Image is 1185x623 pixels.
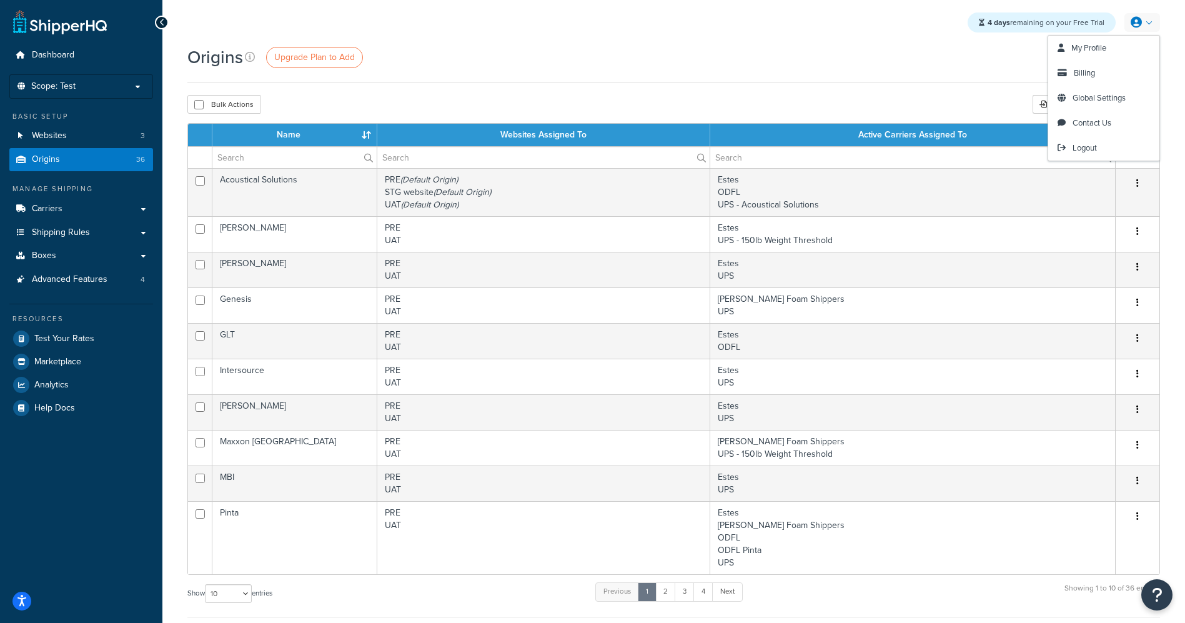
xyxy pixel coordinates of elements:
li: Shipping Rules [9,221,153,244]
span: Origins [32,154,60,165]
a: 3 [675,582,695,601]
h1: Origins [187,45,243,69]
span: Analytics [34,380,69,391]
td: [PERSON_NAME] [212,216,377,252]
a: 4 [693,582,713,601]
td: PRE UAT [377,394,710,430]
td: MBI [212,466,377,501]
span: Billing [1074,67,1095,79]
a: Carriers [9,197,153,221]
td: Estes [PERSON_NAME] Foam Shippers ODFL ODFL Pinta UPS [710,501,1116,574]
input: Search [212,147,377,168]
span: Boxes [32,251,56,261]
label: Show entries [187,584,272,603]
i: (Default Origin) [434,186,491,199]
a: Advanced Features 4 [9,268,153,291]
td: PRE UAT [377,252,710,287]
td: [PERSON_NAME] Foam Shippers UPS - 150lb Weight Threshold [710,430,1116,466]
a: 1 [638,582,657,601]
td: PRE STG website UAT [377,168,710,216]
li: Websites [9,124,153,147]
a: Origins 36 [9,148,153,171]
span: Advanced Features [32,274,107,285]
span: Carriers [32,204,62,214]
i: (Default Origin) [401,198,459,211]
th: Websites Assigned To [377,124,710,146]
th: Active Carriers Assigned To [710,124,1116,146]
td: Acoustical Solutions [212,168,377,216]
i: (Default Origin) [400,173,458,186]
a: Next [712,582,743,601]
a: Marketplace [9,351,153,373]
span: Upgrade Plan to Add [274,51,355,64]
span: 4 [141,274,145,285]
a: Billing [1048,61,1159,86]
a: Boxes [9,244,153,267]
td: [PERSON_NAME] [212,252,377,287]
span: 36 [136,154,145,165]
td: GLT [212,323,377,359]
a: ShipperHQ Home [13,9,107,34]
span: Websites [32,131,67,141]
td: PRE UAT [377,216,710,252]
td: PRE UAT [377,430,710,466]
span: Contact Us [1073,117,1111,129]
span: Test Your Rates [34,334,94,344]
span: Shipping Rules [32,227,90,238]
td: PRE UAT [377,287,710,323]
div: Resources [9,314,153,324]
a: Previous [595,582,639,601]
a: Logout [1048,136,1159,161]
td: Estes UPS [710,252,1116,287]
td: [PERSON_NAME] Foam Shippers UPS [710,287,1116,323]
div: remaining on your Free Trial [968,12,1116,32]
td: PRE UAT [377,501,710,574]
input: Search [377,147,710,168]
span: My Profile [1071,42,1106,54]
a: Websites 3 [9,124,153,147]
span: Dashboard [32,50,74,61]
span: Scope: Test [31,81,76,92]
a: Global Settings [1048,86,1159,111]
button: Open Resource Center [1141,579,1173,611]
a: Dashboard [9,44,153,67]
td: PRE UAT [377,359,710,394]
td: Pinta [212,501,377,574]
span: Global Settings [1073,92,1126,104]
div: Basic Setup [9,111,153,122]
button: Bulk Actions [187,95,260,114]
th: Name : activate to sort column ascending [212,124,377,146]
td: Estes ODFL [710,323,1116,359]
a: Upgrade Plan to Add [266,47,363,68]
td: Genesis [212,287,377,323]
td: PRE UAT [377,466,710,501]
td: PRE UAT [377,323,710,359]
a: Analytics [9,374,153,396]
td: Intersource [212,359,377,394]
span: Help Docs [34,403,75,414]
td: Estes UPS [710,359,1116,394]
a: Help Docs [9,397,153,419]
span: 3 [141,131,145,141]
td: Estes UPS [710,466,1116,501]
input: Search [710,147,1115,168]
td: Maxxon [GEOGRAPHIC_DATA] [212,430,377,466]
span: Marketplace [34,357,81,367]
a: Contact Us [1048,111,1159,136]
a: My Profile [1048,36,1159,61]
a: 2 [655,582,676,601]
td: [PERSON_NAME] [212,394,377,430]
td: Estes UPS - 150lb Weight Threshold [710,216,1116,252]
a: Test Your Rates [9,327,153,350]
